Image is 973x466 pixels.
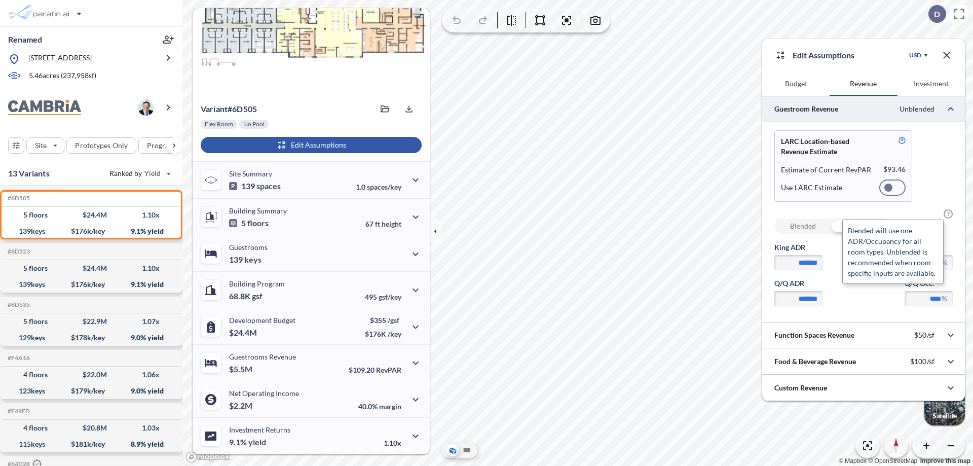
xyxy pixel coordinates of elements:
[446,444,459,456] button: Aerial View
[883,165,906,175] p: $ 93.46
[934,10,940,19] p: D
[8,34,42,45] p: Renamed
[256,181,281,191] span: spaces
[365,220,401,228] p: 67
[147,140,175,151] p: Program
[379,402,401,411] span: margin
[774,330,854,340] p: Function Spaces Revenue
[6,195,30,202] h5: Click to copy the code
[229,243,268,252] p: Guestrooms
[781,136,875,157] p: LARC Location-based Revenue Estimate
[229,425,290,434] p: Investment Returns
[762,71,830,96] button: Budget
[75,140,128,151] p: Prototypes Only
[229,316,295,325] p: Development Budget
[830,71,897,96] button: Revenue
[201,104,228,114] span: Variant
[248,437,266,447] span: yield
[382,220,401,228] span: height
[6,354,30,362] h5: Click to copy the code
[243,120,265,128] p: No Pool
[365,316,401,325] p: $355
[138,99,154,116] img: user logo
[35,140,47,151] p: Site
[461,444,473,456] button: Site Plan
[942,294,947,304] label: %
[229,218,269,228] p: 5
[252,291,263,301] span: gsf
[28,53,92,65] p: [STREET_ADDRESS]
[388,330,401,338] span: /key
[229,328,258,338] p: $24.4M
[244,255,261,265] span: keys
[376,366,401,374] span: RevPAR
[924,385,965,425] button: Switcher ImageSatellite
[774,219,832,234] div: Blended
[8,167,50,180] p: 13 Variants
[229,352,296,361] p: Guestrooms Revenue
[774,242,822,253] label: King ADR
[138,137,193,154] button: Program
[924,385,965,425] img: Switcher Image
[920,457,970,464] a: Improve this map
[229,291,263,301] p: 68.8K
[229,255,261,265] p: 139
[229,169,272,178] p: Site Summary
[229,389,299,398] p: Net Operating Income
[868,457,917,464] a: OpenStreetMap
[774,278,822,289] label: Q/Q ADR
[201,104,257,114] p: # 6d505
[932,412,957,420] p: Satellite
[781,183,842,192] p: Use LARC Estimate
[365,330,401,338] p: $176K
[101,165,177,182] button: Ranked by Yield
[832,219,889,234] div: Unblended
[365,293,401,301] p: 495
[781,165,872,175] p: Estimate of Current RevPAR
[229,437,266,447] p: 9.1%
[229,401,254,411] p: $2.2M
[774,356,856,367] p: Food & Beverage Revenue
[6,408,30,415] h5: Click to copy the code
[358,402,401,411] p: 40.0%
[942,258,947,268] label: %
[6,301,30,308] h5: Click to copy the code
[774,383,827,393] p: Custom Revenue
[388,316,399,325] span: /gsf
[848,226,935,277] span: Blended will use one ADR/Occupancy for all room types. Unblended is recommended when room-specifi...
[6,248,30,255] h5: Click to copy the code
[914,331,934,340] p: $50/sf
[375,220,380,228] span: ft
[29,70,96,82] p: 5.46 acres ( 237,958 sf)
[367,183,401,191] span: spaces/key
[8,100,81,116] img: BrandImage
[229,364,254,374] p: $5.5M
[944,209,953,219] span: ?
[793,49,854,61] p: Edit Assumptions
[66,137,136,154] button: Prototypes Only
[839,457,867,464] a: Mapbox
[229,279,285,288] p: Building Program
[247,218,269,228] span: floors
[909,51,921,59] div: USD
[201,137,422,153] button: Edit Assumptions
[26,137,64,154] button: Site
[205,120,233,128] p: Flex Room
[349,366,401,374] p: $109.20
[229,206,287,215] p: Building Summary
[379,293,401,301] span: gsf/key
[897,71,965,96] button: Investment
[356,183,401,191] p: 1.0
[144,168,161,178] span: Yield
[185,451,230,463] a: Mapbox homepage
[910,357,934,366] p: $100/sf
[229,181,281,191] p: 139
[384,439,401,447] p: 1.10x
